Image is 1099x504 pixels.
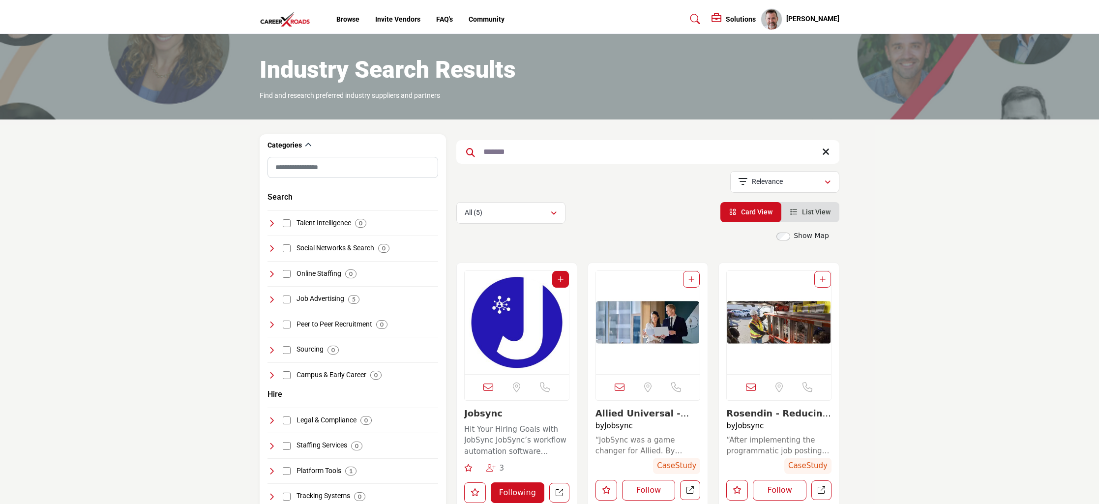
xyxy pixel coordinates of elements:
a: View details about jobsync [727,271,831,374]
button: Follow [622,480,676,501]
a: View List [790,208,831,216]
button: Relevance [730,171,839,193]
div: Solutions [712,13,756,25]
a: Open Resources [680,480,700,501]
a: “JobSync was a game changer for Allied. By solving our candidate volume needs, we were able to fo... [595,435,701,457]
h4: Legal & Compliance: Resources and services ensuring recruitment practices comply with legal and r... [297,415,356,425]
h2: Categories [267,141,302,150]
div: 0 Results For Campus & Early Career [370,371,382,380]
div: 5 Results For Job Advertising [348,295,359,304]
div: 0 Results For Tracking Systems [354,492,365,501]
img: Site Logo [260,11,316,28]
h3: Jobsync [464,408,569,419]
a: FAQ's [436,15,453,23]
b: 1 [349,468,353,474]
input: Select Campus & Early Career checkbox [283,371,291,379]
button: Following [491,482,544,503]
h4: Online Staffing: Digital platforms specializing in the staffing of temporary, contract, and conti... [297,269,341,279]
h5: Solutions [726,15,756,24]
a: Browse [336,15,359,23]
span: CaseStudy [653,458,700,474]
a: Open Resources [811,480,832,501]
div: 0 Results For Peer to Peer Recruitment [376,320,387,329]
input: Select Job Advertising checkbox [283,296,291,303]
input: Select Talent Intelligence checkbox [283,219,291,227]
img: Jobsync [465,271,569,374]
b: 0 [359,220,362,227]
b: 0 [355,443,358,449]
a: Open Listing in new tab [465,271,569,374]
input: Select Social Networks & Search checkbox [283,244,291,252]
input: Select Peer to Peer Recruitment checkbox [283,321,291,328]
a: Invite Vendors [375,15,420,23]
h4: Peer to Peer Recruitment: Recruitment methods leveraging existing employees' networks and relatio... [297,320,372,329]
b: 0 [374,372,378,379]
span: CaseStudy [784,458,832,474]
p: Hit Your Hiring Goals with JobSync JobSync’s workflow automation software empowers companies to d... [464,424,569,457]
b: 0 [349,270,353,277]
h3: Allied Universal - Meet Hiring Goals in Key Markets with Increased Applications [595,408,701,419]
h4: Staffing Services: Services and agencies focused on providing temporary, permanent, and specializ... [297,441,347,450]
label: Show Map [794,231,829,241]
a: Search [681,11,707,27]
input: Select Tracking Systems checkbox [283,493,291,501]
span: Card View [741,208,772,216]
div: 0 Results For Talent Intelligence [355,219,366,228]
h5: [PERSON_NAME] [786,14,839,24]
button: Like listing [464,482,486,503]
a: Add To List For Resource [688,275,694,283]
a: View details about jobsync [726,408,831,429]
div: 0 Results For Social Networks & Search [378,244,389,253]
button: All (5) [456,202,565,224]
img: Allied Universal - Meet Hiring Goals in Key Markets with Increased Applications listing image [596,271,700,374]
h4: Campus & Early Career: Programs and platforms focusing on recruitment and career development for ... [297,370,366,380]
h1: Industry Search Results [260,55,516,85]
h4: Job Advertising: Platforms and strategies for advertising job openings to attract a wide range of... [297,294,344,304]
h4: Sourcing: Strategies and tools for identifying and engaging potential candidates for specific job... [297,345,324,355]
h4: Tracking Systems: Systems for tracking and managing candidate applications, interviews, and onboa... [297,491,350,501]
input: Select Sourcing checkbox [283,346,291,354]
div: 0 Results For Sourcing [327,346,339,355]
a: Add To List For Resource [820,275,826,283]
span: 3 [499,464,504,473]
a: Jobsync [604,421,633,430]
button: Search [267,191,293,203]
b: 0 [380,321,384,328]
div: 0 Results For Staffing Services [351,442,362,450]
input: Select Online Staffing checkbox [283,270,291,278]
p: Find and research preferred industry suppliers and partners [260,91,440,101]
h4: Talent Intelligence: Intelligence and data-driven insights for making informed decisions in talen... [297,218,351,228]
b: 0 [382,245,386,252]
a: Open jobsync in new tab [549,483,569,503]
input: Select Legal & Compliance checkbox [283,416,291,424]
b: 0 [358,493,361,500]
b: 0 [364,417,368,424]
a: View details about jobsync [595,408,689,429]
b: 5 [352,296,356,303]
button: Follow [753,480,806,501]
button: Like Resources [726,480,748,501]
b: 0 [331,347,335,354]
a: Community [469,15,505,23]
a: Hit Your Hiring Goals with JobSync JobSync’s workflow automation software empowers companies to d... [464,421,569,457]
input: Search Keyword [456,140,839,164]
button: Show hide supplier dropdown [761,8,782,30]
a: View details about jobsync [596,271,700,374]
input: Select Platform Tools checkbox [283,467,291,475]
a: Jobsync [464,408,503,418]
a: Jobsync [736,421,764,430]
li: Card View [720,202,781,222]
a: View Card [729,208,772,216]
div: Followers [486,463,505,474]
h3: Rosendin - Reducing Cost Per Hire by 89%, While Generating a 2X Increase in Candidate Volume [726,408,832,419]
h4: by [595,421,701,430]
img: Rosendin - Reducing Cost Per Hire by 89%, While Generating a 2X Increase in Candidate Volume list... [727,271,831,374]
div: 0 Results For Legal & Compliance [360,416,372,425]
button: Like Resources [595,480,617,501]
i: Recommendation [464,464,473,472]
h4: Social Networks & Search: Platforms that combine social networking and search capabilities for re... [297,243,374,253]
li: List View [781,202,839,222]
p: All (5) [465,208,482,218]
a: Add To List [558,275,564,283]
